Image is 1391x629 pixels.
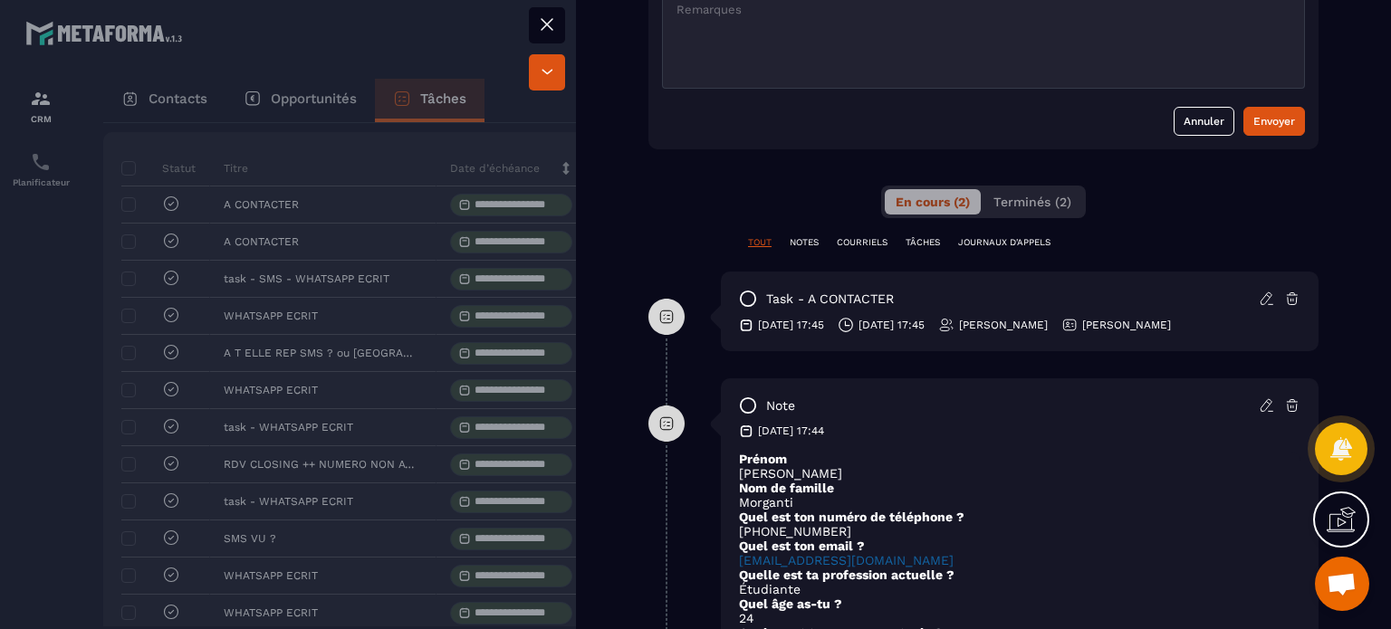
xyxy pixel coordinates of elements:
[739,553,954,567] a: [EMAIL_ADDRESS][DOMAIN_NAME]
[859,318,925,332] p: [DATE] 17:45
[758,318,824,332] p: [DATE] 17:45
[739,466,1300,481] p: [PERSON_NAME]
[1253,112,1295,130] div: Envoyer
[748,236,772,249] p: TOUT
[739,611,1300,625] p: 24
[739,524,1300,538] p: [PHONE_NUMBER]
[758,424,824,438] p: [DATE] 17:44
[837,236,887,249] p: COURRIELS
[1174,107,1234,136] button: Annuler
[1315,557,1369,611] div: Ouvrir le chat
[766,291,894,308] p: task - A CONTACTER
[739,481,834,495] strong: Nom de famille
[1243,107,1305,136] button: Envoyer
[959,318,1048,332] p: [PERSON_NAME]
[766,397,795,415] p: note
[885,189,981,214] button: En cours (2)
[739,452,787,466] strong: Prénom
[739,582,1300,596] p: Étudiante
[993,195,1071,209] span: Terminés (2)
[739,567,955,582] strong: Quelle est ta profession actuelle ?
[739,495,1300,510] p: Morganti
[739,510,964,524] strong: Quel est ton numéro de téléphone ?
[790,236,819,249] p: NOTES
[906,236,940,249] p: TÂCHES
[896,195,970,209] span: En cours (2)
[1082,318,1171,332] p: [PERSON_NAME]
[983,189,1082,214] button: Terminés (2)
[739,596,842,611] strong: Quel âge as-tu ?
[958,236,1050,249] p: JOURNAUX D'APPELS
[739,538,865,553] strong: Quel est ton email ?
